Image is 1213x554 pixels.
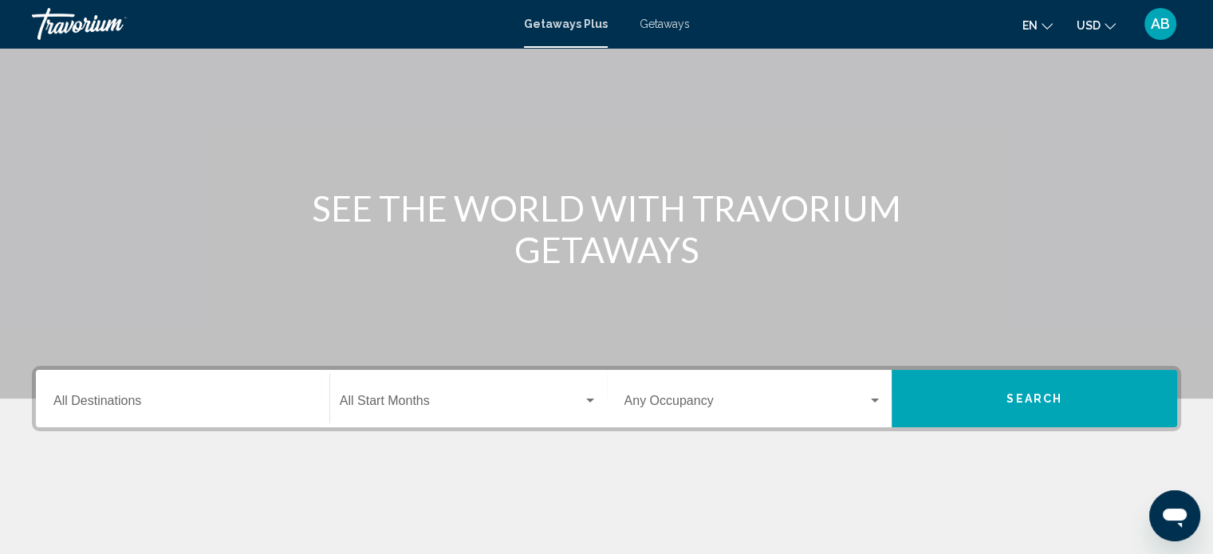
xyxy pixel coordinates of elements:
a: Travorium [32,8,508,40]
span: USD [1077,19,1101,32]
button: Change language [1022,14,1053,37]
a: Getaways Plus [524,18,608,30]
div: Search widget [36,370,1177,427]
span: AB [1151,16,1170,32]
h1: SEE THE WORLD WITH TRAVORIUM GETAWAYS [308,187,906,270]
button: Change currency [1077,14,1116,37]
span: Search [1006,393,1062,406]
button: Search [892,370,1177,427]
iframe: Button to launch messaging window [1149,490,1200,541]
button: User Menu [1140,7,1181,41]
span: en [1022,19,1038,32]
a: Getaways [640,18,690,30]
